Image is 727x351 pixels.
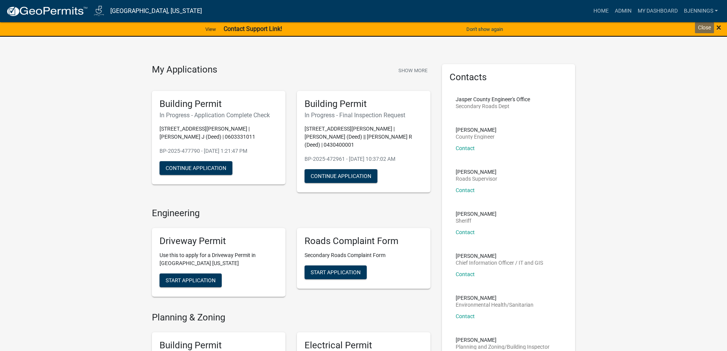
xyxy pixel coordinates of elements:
p: [PERSON_NAME] [456,295,534,301]
p: [PERSON_NAME] [456,337,550,343]
h5: Building Permit [160,99,278,110]
a: My Dashboard [635,4,681,18]
a: Contact [456,187,475,193]
span: × [716,22,721,33]
p: [STREET_ADDRESS][PERSON_NAME] | [PERSON_NAME] (Deed) || [PERSON_NAME] R (Deed) | 0430400001 [305,125,423,149]
img: Jasper County, Iowa [94,6,104,16]
h5: Building Permit [160,340,278,351]
a: View [202,23,219,36]
p: BP-2025-477790 - [DATE] 1:21:47 PM [160,147,278,155]
p: Use this to apply for a Driveway Permit in [GEOGRAPHIC_DATA] [US_STATE] [160,251,278,267]
h5: Driveway Permit [160,236,278,247]
p: Environmental Health/Sanitarian [456,302,534,307]
p: Jasper County Engineer's Office [456,97,530,102]
a: Contact [456,271,475,277]
button: Continue Application [160,161,232,175]
p: Sheriff [456,218,496,223]
h6: In Progress - Final Inspection Request [305,112,423,119]
h5: Building Permit [305,99,423,110]
h5: Contacts [450,72,568,83]
button: Show More [395,64,430,77]
a: Home [590,4,612,18]
h4: Engineering [152,208,430,219]
button: Close [716,23,721,32]
div: Close [695,22,714,33]
p: Secondary Roads Dept [456,104,530,109]
p: Roads Supervisor [456,176,497,181]
h5: Roads Complaint Form [305,236,423,247]
a: [GEOGRAPHIC_DATA], [US_STATE] [110,5,202,18]
h5: Electrical Permit [305,340,423,351]
span: Start Application [166,277,216,283]
a: Contact [456,229,475,235]
p: County Engineer [456,134,496,139]
span: Start Application [311,269,361,275]
h4: My Applications [152,64,217,76]
button: Continue Application [305,169,377,183]
p: BP-2025-472961 - [DATE] 10:37:02 AM [305,155,423,163]
a: Contact [456,313,475,319]
h4: Planning & Zoning [152,312,430,323]
p: Secondary Roads Complaint Form [305,251,423,259]
p: [PERSON_NAME] [456,127,496,133]
p: Planning and Zoning/Building Inspector [456,344,550,349]
p: Chief Information Officer / IT and GIS [456,260,543,265]
a: Contact [456,145,475,151]
h6: In Progress - Application Complete Check [160,112,278,119]
button: Start Application [160,273,222,287]
a: Admin [612,4,635,18]
p: [PERSON_NAME] [456,211,496,217]
button: Start Application [305,265,367,279]
p: [STREET_ADDRESS][PERSON_NAME] | [PERSON_NAME] J (Deed) | 0603331011 [160,125,278,141]
strong: Contact Support Link! [224,25,282,32]
a: bjennings [681,4,721,18]
p: [PERSON_NAME] [456,169,497,175]
p: [PERSON_NAME] [456,253,543,259]
button: Don't show again [463,23,506,36]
